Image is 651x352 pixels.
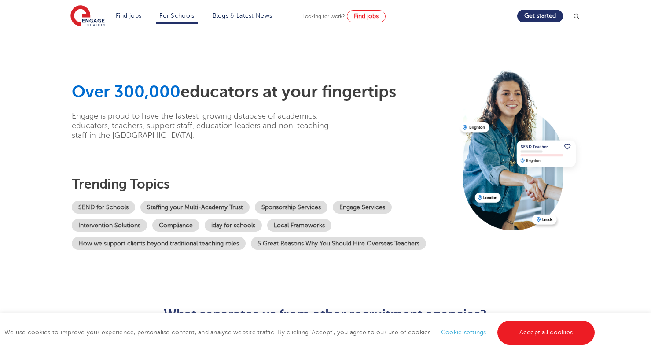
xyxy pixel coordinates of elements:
[333,201,392,214] a: Engage Services
[72,237,246,250] a: How we support clients beyond traditional teaching roles
[72,176,454,192] h3: Trending topics
[4,329,597,336] span: We use cookies to improve your experience, personalise content, and analyse website traffic. By c...
[70,5,105,27] img: Engage Education
[72,82,454,102] h1: educators at your fingertips
[213,12,272,19] a: Blogs & Latest News
[140,201,250,214] a: Staffing your Multi-Academy Trust
[72,201,135,214] a: SEND for Schools
[159,12,194,19] a: For Schools
[205,219,262,232] a: iday for schools
[152,219,199,232] a: Compliance
[497,321,595,345] a: Accept all cookies
[110,307,541,322] h2: What separates us from other recruitment agencies?
[517,10,563,22] a: Get started
[302,13,345,19] span: Looking for work?
[251,237,426,250] a: 5 Great Reasons Why You Should Hire Overseas Teachers
[354,13,379,19] span: Find jobs
[441,329,486,336] a: Cookie settings
[72,219,147,232] a: Intervention Solutions
[347,10,386,22] a: Find jobs
[116,12,142,19] a: Find jobs
[72,82,180,101] span: Over 300,000
[267,219,331,232] a: Local Frameworks
[255,201,327,214] a: Sponsorship Services
[72,111,342,140] p: Engage is proud to have the fastest-growing database of academics, educators, teachers, support s...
